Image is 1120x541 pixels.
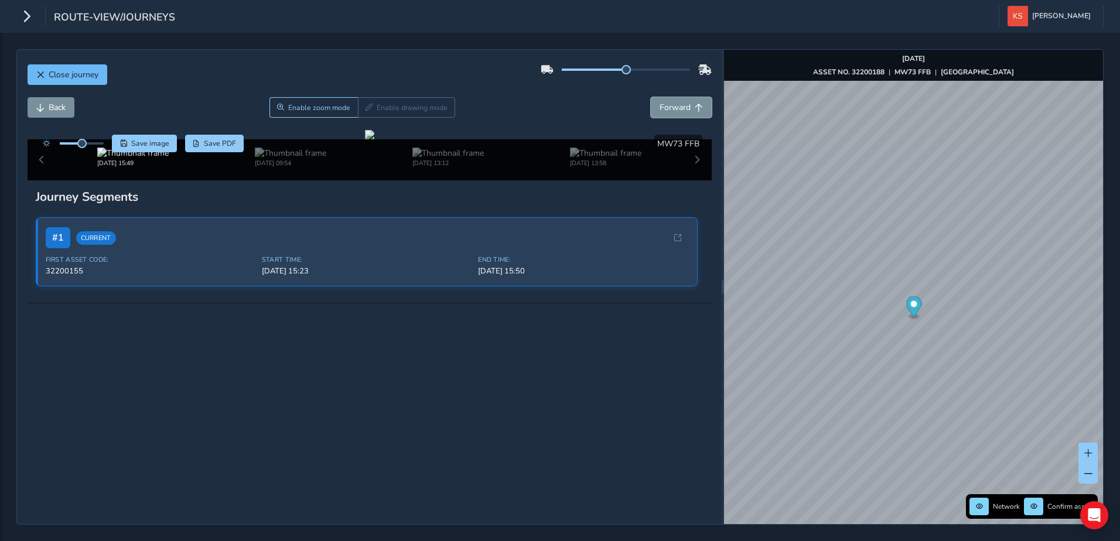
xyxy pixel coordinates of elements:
[657,138,699,149] span: MW73 FFB
[993,502,1020,511] span: Network
[1047,502,1094,511] span: Confirm assets
[570,148,641,159] img: Thumbnail frame
[412,159,484,167] div: [DATE] 13:12
[54,10,175,26] span: route-view/journeys
[478,255,687,264] span: End Time:
[1008,6,1095,26] button: [PERSON_NAME]
[28,97,74,118] button: Back
[46,266,255,276] span: 32200155
[185,135,244,152] button: PDF
[1008,6,1028,26] img: diamond-layout
[269,97,358,118] button: Zoom
[412,148,484,159] img: Thumbnail frame
[813,67,1014,77] div: | |
[288,103,350,112] span: Enable zoom mode
[894,67,931,77] strong: MW73 FFB
[28,64,107,85] button: Close journey
[1032,6,1091,26] span: [PERSON_NAME]
[660,102,691,113] span: Forward
[112,135,177,152] button: Save
[902,54,925,63] strong: [DATE]
[255,159,326,167] div: [DATE] 09:54
[49,102,66,113] span: Back
[36,189,704,205] div: Journey Segments
[46,255,255,264] span: First Asset Code:
[204,139,236,148] span: Save PDF
[97,148,169,159] img: Thumbnail frame
[76,231,116,245] span: Current
[49,69,98,80] span: Close journey
[46,227,70,248] span: # 1
[941,67,1014,77] strong: [GEOGRAPHIC_DATA]
[478,266,687,276] span: [DATE] 15:50
[906,296,922,320] div: Map marker
[651,97,712,118] button: Forward
[570,159,641,167] div: [DATE] 13:58
[255,148,326,159] img: Thumbnail frame
[97,159,169,167] div: [DATE] 15:49
[1080,501,1108,529] div: Open Intercom Messenger
[262,255,471,264] span: Start Time:
[262,266,471,276] span: [DATE] 15:23
[131,139,169,148] span: Save image
[813,67,885,77] strong: ASSET NO. 32200188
